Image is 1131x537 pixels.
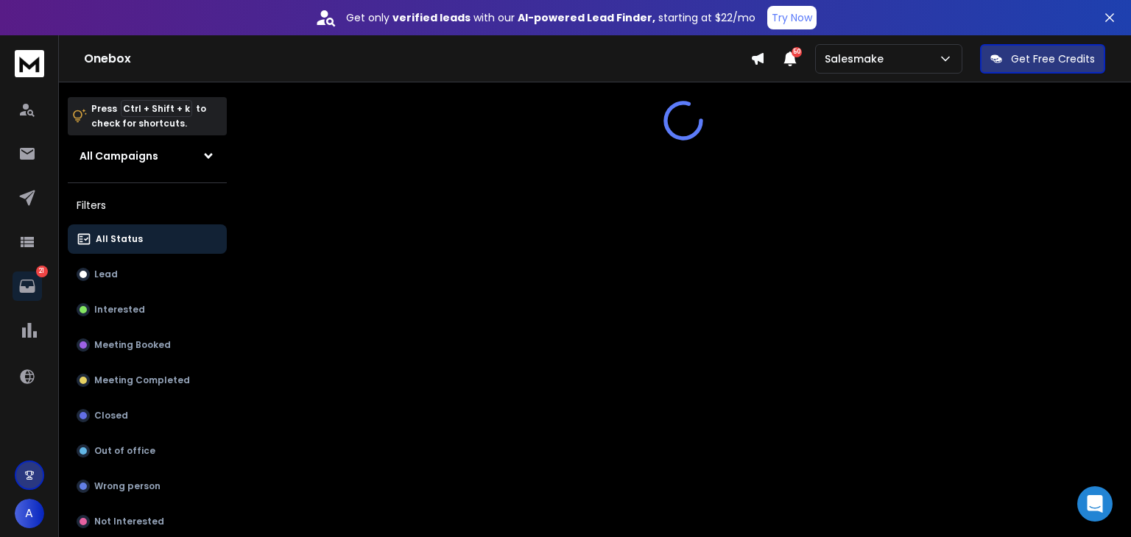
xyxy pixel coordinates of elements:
button: Get Free Credits [980,44,1105,74]
h1: All Campaigns [80,149,158,163]
strong: AI-powered Lead Finder, [518,10,655,25]
h3: Filters [68,195,227,216]
strong: verified leads [392,10,471,25]
p: Out of office [94,445,155,457]
p: Wrong person [94,480,161,492]
button: A [15,499,44,528]
p: Closed [94,410,128,422]
button: Interested [68,295,227,324]
a: 21 [13,271,42,301]
p: Salesmake [825,51,889,66]
button: All Status [68,224,227,254]
button: Try Now [767,6,817,29]
p: Meeting Booked [94,339,171,351]
p: Lead [94,268,118,280]
p: Get only with our starting at $22/mo [346,10,755,25]
button: Meeting Booked [68,330,227,360]
button: Out of office [68,436,227,466]
p: Get Free Credits [1011,51,1095,66]
p: Not Interested [94,516,164,527]
h1: Onebox [84,50,750,68]
p: Interested [94,304,145,316]
button: Lead [68,260,227,289]
button: Meeting Completed [68,366,227,395]
button: Closed [68,401,227,430]
button: Not Interested [68,507,227,536]
span: Ctrl + Shift + k [121,100,192,117]
p: Try Now [772,10,812,25]
img: logo [15,50,44,77]
button: All Campaigns [68,141,227,171]
button: Wrong person [68,472,227,501]
p: 21 [36,266,48,277]
span: 50 [792,47,802,57]
p: Press to check for shortcuts. [91,102,206,131]
p: Meeting Completed [94,374,190,386]
div: Open Intercom Messenger [1077,486,1113,522]
p: All Status [96,233,143,245]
